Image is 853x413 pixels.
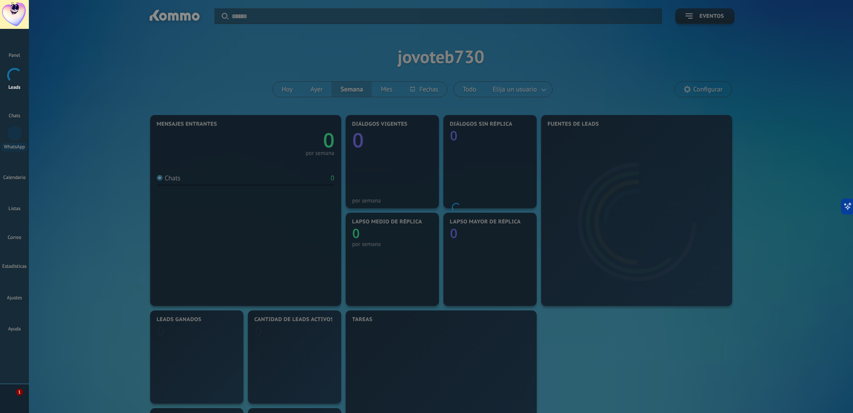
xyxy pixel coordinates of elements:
[16,389,23,396] span: 1
[2,326,28,332] div: Ayuda
[2,175,28,181] div: Calendario
[2,53,28,59] div: Panel
[2,235,28,241] div: Correo
[2,143,27,151] div: WhatsApp
[2,113,28,119] div: Chats
[2,206,28,212] div: Listas
[2,264,28,270] div: Estadísticas
[2,85,28,91] div: Leads
[2,295,28,301] div: Ajustes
